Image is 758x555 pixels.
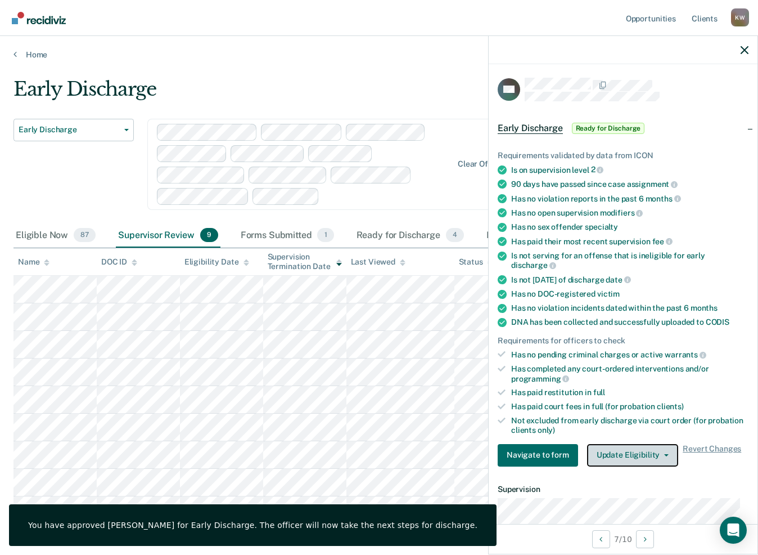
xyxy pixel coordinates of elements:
[511,402,748,411] div: Has paid court fees in full (for probation
[731,8,749,26] div: K W
[489,524,757,554] div: 7 / 10
[511,303,748,313] div: Has no violation incidents dated within the past 6
[652,237,673,246] span: fee
[597,289,620,298] span: victim
[511,222,748,232] div: Has no sex offender
[627,180,678,189] span: assignment
[200,228,218,243] span: 9
[13,50,745,60] a: Home
[12,12,66,24] img: Recidiviz
[13,78,582,110] div: Early Discharge
[606,275,630,284] span: date
[74,228,96,243] span: 87
[720,517,747,544] div: Open Intercom Messenger
[731,8,749,26] button: Profile dropdown button
[446,228,464,243] span: 4
[18,257,49,267] div: Name
[511,350,748,360] div: Has no pending criminal charges or active
[585,222,618,231] span: specialty
[511,251,748,270] div: Is not serving for an offense that is ineligible for early
[572,123,645,134] span: Ready for Discharge
[511,194,748,204] div: Has no violation reports in the past 6
[706,317,729,326] span: CODIS
[691,303,718,312] span: months
[498,444,578,467] button: Navigate to form
[116,223,220,248] div: Supervisor Review
[354,223,466,248] div: Ready for Discharge
[511,388,748,397] div: Has paid restitution in
[636,530,654,548] button: Next Opportunity
[13,223,98,248] div: Eligible Now
[511,179,748,189] div: 90 days have passed since case
[657,402,684,411] span: clients)
[511,374,569,383] span: programming
[591,165,604,174] span: 2
[498,123,563,134] span: Early Discharge
[511,317,748,327] div: DNA has been collected and successfully uploaded to
[600,208,643,217] span: modifiers
[484,223,591,248] div: Revisions Requests
[511,289,748,299] div: Has no DOC-registered
[593,388,605,397] span: full
[511,275,748,285] div: Is not [DATE] of discharge
[268,252,342,271] div: Supervision Termination Date
[587,444,678,467] button: Update Eligibility
[184,257,249,267] div: Eligibility Date
[592,530,610,548] button: Previous Opportunity
[351,257,405,267] div: Last Viewed
[101,257,137,267] div: DOC ID
[511,261,556,270] span: discharge
[646,194,681,203] span: months
[458,159,509,169] div: Clear officers
[511,165,748,175] div: Is on supervision level
[459,257,493,267] div: Status
[511,236,748,247] div: Has paid their most recent supervision
[498,444,583,467] a: Navigate to form link
[683,444,741,467] span: Revert Changes
[238,223,336,248] div: Forms Submitted
[498,485,748,494] dt: Supervision
[498,151,748,160] div: Requirements validated by data from ICON
[19,125,120,135] span: Early Discharge
[489,110,757,146] div: Early DischargeReady for Discharge
[511,208,748,218] div: Has no open supervision
[317,228,333,243] span: 1
[511,416,748,435] div: Not excluded from early discharge via court order (for probation clients
[498,336,748,346] div: Requirements for officers to check
[511,364,748,383] div: Has completed any court-ordered interventions and/or
[538,426,555,435] span: only)
[665,350,706,359] span: warrants
[28,520,477,530] div: You have approved [PERSON_NAME] for Early Discharge. The officer will now take the next steps for...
